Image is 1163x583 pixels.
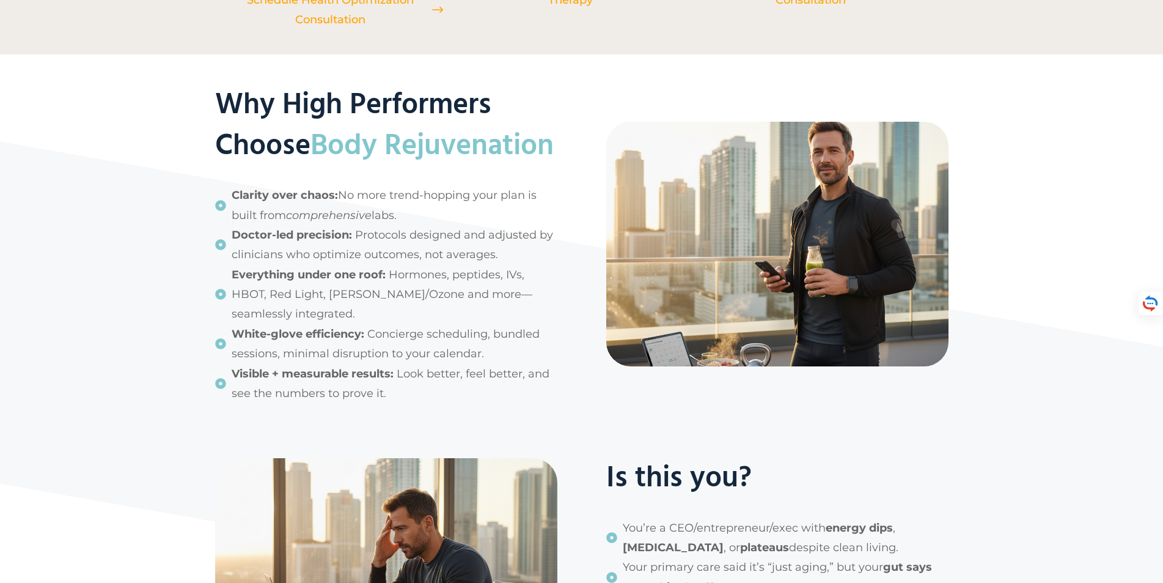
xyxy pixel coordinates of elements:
strong: Clarity over chaos: [232,188,338,202]
span: Hormones, peptides, IVs, HBOT, Red Light, [PERSON_NAME]/Ozone and more—seamlessly integrated. [232,265,557,324]
strong: White-glove efficiency: [232,327,364,341]
strong: [MEDICAL_DATA] [623,541,724,554]
span: Look better, feel better, and see the numbers to prove it. [232,364,557,404]
span: You’re a CEO/entrepreneur/exec with , , or despite clean living. [623,518,948,558]
span: Concierge scheduling, bundled sessions, minimal disruption to your calendar. [232,324,557,364]
strong: energy dips [826,521,893,535]
strong: plateaus [740,541,789,554]
h2: Is this you? [606,458,948,499]
em: comprehensive [286,209,372,222]
span: No more trend-hopping your plan is built from labs. [232,185,557,225]
h2: Why High Performers Choose [215,85,557,167]
span: Protocols designed and adjusted by clinicians who optimize outcomes, not averages. [232,225,557,265]
strong: Everything under one roof: [232,268,386,281]
mark: Body Rejuvenation [310,123,554,170]
strong: Doctor-led precision: [232,228,352,242]
strong: Visible + measurable results: [232,367,394,381]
